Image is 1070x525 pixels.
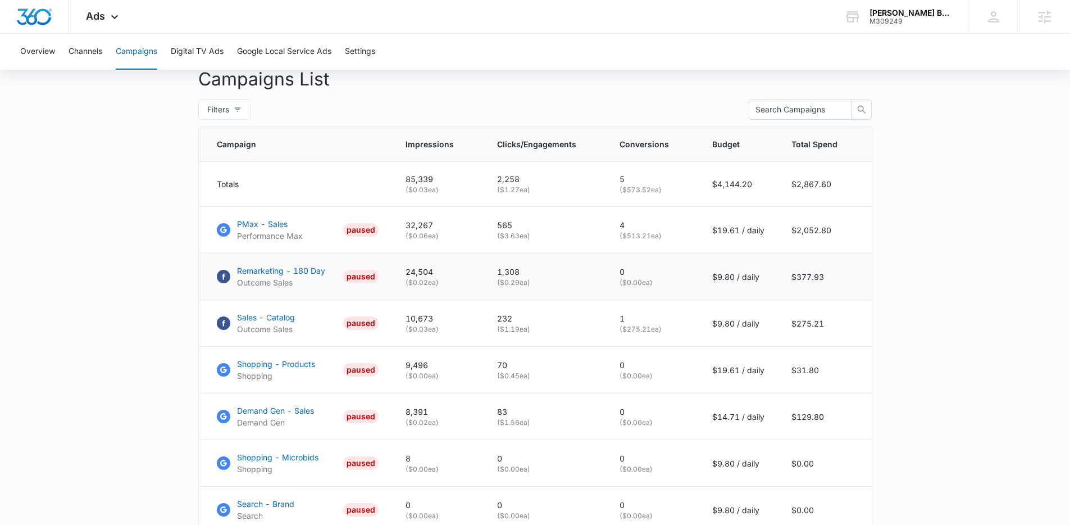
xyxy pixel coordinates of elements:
p: $14.71 / daily [712,411,764,423]
p: ( $0.00 ea) [620,464,685,474]
p: 1 [620,313,685,324]
p: Shopping [237,463,318,475]
span: Filters [207,103,229,116]
p: Remarketing - 180 Day [237,265,325,277]
a: Google AdsShopping - MicrobidsShoppingPAUSED [217,451,379,475]
p: ( $275.21 ea) [620,324,685,334]
button: Channels [69,34,102,70]
p: ( $0.00 ea) [620,511,685,521]
div: PAUSED [343,223,379,237]
span: Budget [712,138,748,150]
p: 0 [406,499,470,511]
td: $377.93 [778,254,872,300]
div: PAUSED [343,503,379,517]
p: 8 [406,452,470,464]
p: ( $0.00 ea) [497,511,593,521]
img: Google Ads [217,223,230,237]
p: 1,308 [497,266,593,278]
p: 0 [620,406,685,418]
p: 0 [620,452,685,464]
input: Search Campaigns [755,103,836,116]
p: ( $0.00 ea) [497,464,593,474]
p: Campaigns List [198,66,872,93]
p: 24,504 [406,266,470,278]
p: ( $513.21 ea) [620,231,685,241]
a: FacebookSales - CatalogOutcome SalesPAUSED [217,311,379,335]
div: account name [869,8,951,17]
img: Google Ads [217,363,230,377]
p: 565 [497,219,593,231]
p: ( $0.00 ea) [620,371,685,381]
img: website_grey.svg [18,29,27,38]
div: Domain Overview [43,66,101,74]
div: Domain: [DOMAIN_NAME] [29,29,124,38]
img: tab_keywords_by_traffic_grey.svg [112,65,121,74]
button: Overview [20,34,55,70]
img: Facebook [217,270,230,283]
p: ( $0.06 ea) [406,231,470,241]
img: tab_domain_overview_orange.svg [30,65,39,74]
div: Totals [217,178,379,190]
img: Google Ads [217,410,230,423]
p: Shopping - Products [237,358,315,370]
img: Google Ads [217,503,230,517]
div: PAUSED [343,410,379,423]
div: Keywords by Traffic [124,66,189,74]
p: Shopping - Microbids [237,451,318,463]
p: ( $0.00 ea) [620,418,685,428]
p: ( $573.52 ea) [620,185,685,195]
p: Performance Max [237,230,303,242]
p: PMax - Sales [237,218,303,230]
p: $19.61 / daily [712,224,764,236]
button: Campaigns [116,34,157,70]
p: 32,267 [406,219,470,231]
p: ( $0.00 ea) [406,511,470,521]
img: Google Ads [217,456,230,470]
p: 8,391 [406,406,470,418]
p: $9.80 / daily [712,504,764,516]
td: $2,052.80 [778,207,872,254]
a: Google AdsPMax - SalesPerformance MaxPAUSED [217,218,379,242]
p: Shopping [237,370,315,382]
img: Facebook [217,316,230,330]
p: $4,144.20 [712,178,764,190]
span: Campaign [217,138,362,150]
div: PAUSED [343,363,379,377]
button: Google Local Service Ads [237,34,331,70]
p: 2,258 [497,173,593,185]
button: Filters [198,99,251,120]
p: Search - Brand [237,498,294,510]
td: $2,867.60 [778,162,872,207]
p: 0 [620,266,685,278]
p: $19.61 / daily [712,364,764,376]
p: 4 [620,219,685,231]
div: PAUSED [343,270,379,283]
p: ( $1.27 ea) [497,185,593,195]
div: PAUSED [343,316,379,330]
span: Ads [86,10,105,22]
button: search [852,99,872,120]
span: Conversions [620,138,669,150]
p: 0 [620,359,685,371]
a: Google AdsDemand Gen - SalesDemand GenPAUSED [217,405,379,428]
img: logo_orange.svg [18,18,27,27]
div: PAUSED [343,456,379,470]
div: v 4.0.25 [31,18,55,27]
button: Digital TV Ads [171,34,224,70]
p: ( $0.00 ea) [620,278,685,288]
p: 70 [497,359,593,371]
td: $31.80 [778,347,872,393]
p: 232 [497,313,593,324]
p: 5 [620,173,685,185]
p: Search [237,510,294,522]
p: 83 [497,406,593,418]
p: ( $0.00 ea) [406,464,470,474]
p: Outcome Sales [237,277,325,288]
p: Sales - Catalog [237,311,295,323]
p: ( $0.03 ea) [406,324,470,334]
div: account id [869,17,951,25]
span: Impressions [406,138,454,150]
td: $0.00 [778,440,872,487]
p: 9,496 [406,359,470,371]
p: Demand Gen - Sales [237,405,314,417]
